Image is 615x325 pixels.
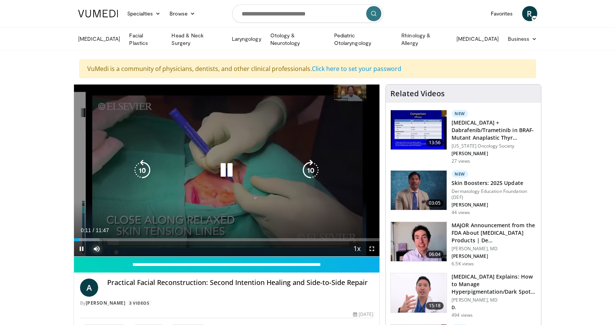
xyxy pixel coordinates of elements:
a: 3 Videos [127,300,152,306]
img: 5d8405b0-0c3f-45ed-8b2f-ed15b0244802.150x105_q85_crop-smart_upscale.jpg [391,171,447,210]
p: [PERSON_NAME] [452,151,536,157]
a: [PERSON_NAME] [86,300,126,306]
p: [PERSON_NAME] [452,202,536,208]
p: [PERSON_NAME] [452,253,536,259]
a: Browse [165,6,200,21]
div: Progress Bar [74,238,380,241]
h3: [MEDICAL_DATA] Explains: How to Manage Hyperpigmentation/Dark Spots o… [452,273,536,296]
div: VuMedi is a community of physicians, dentists, and other clinical professionals. [79,59,536,78]
a: R [522,6,537,21]
h3: Skin Boosters: 2025 Update [452,179,536,187]
img: ac96c57d-e06d-4717-9298-f980d02d5bc0.150x105_q85_crop-smart_upscale.jpg [391,110,447,149]
h4: Related Videos [390,89,445,98]
p: [US_STATE] Oncology Society [452,143,536,149]
span: 13:56 [426,139,444,146]
a: Rhinology & Allergy [397,32,452,47]
a: 06:04 MAJOR Announcement from the FDA About [MEDICAL_DATA] Products | De… [PERSON_NAME], MD [PERS... [390,222,536,267]
p: 6.5K views [452,261,474,267]
a: Click here to set your password [312,65,401,73]
a: Favorites [486,6,518,21]
p: New [452,170,468,178]
a: Laryngology [227,31,266,46]
button: Pause [74,241,89,256]
a: 03:05 New Skin Boosters: 2025 Update Dermatology Education Foundation (DEF) [PERSON_NAME] 44 views [390,170,536,216]
a: [MEDICAL_DATA] [74,31,125,46]
img: VuMedi Logo [78,10,118,17]
p: [PERSON_NAME], MD [452,246,536,252]
img: e1503c37-a13a-4aad-9ea8-1e9b5ff728e6.150x105_q85_crop-smart_upscale.jpg [391,273,447,313]
input: Search topics, interventions [232,5,383,23]
button: Fullscreen [364,241,379,256]
button: Playback Rate [349,241,364,256]
a: Pediatric Otolaryngology [330,32,397,47]
p: [PERSON_NAME], MD [452,297,536,303]
a: 13:56 New [MEDICAL_DATA] + Dabrafenib/Trametinib in BRAF-Mutant Anaplastic Thyr… [US_STATE] Oncol... [390,110,536,164]
a: Head & Neck Surgery [167,32,227,47]
span: 06:04 [426,251,444,258]
div: [DATE] [353,311,373,318]
a: 15:18 [MEDICAL_DATA] Explains: How to Manage Hyperpigmentation/Dark Spots o… [PERSON_NAME], MD D.... [390,273,536,318]
h4: Practical Facial Reconstruction: Second Intention Healing and Side-to-Side Repair [107,279,374,287]
a: Otology & Neurotology [266,32,330,47]
span: / [93,227,94,233]
p: Dermatology Education Foundation (DEF) [452,188,536,200]
span: 03:05 [426,199,444,207]
h3: MAJOR Announcement from the FDA About [MEDICAL_DATA] Products | De… [452,222,536,244]
video-js: Video Player [74,85,380,257]
a: Facial Plastics [125,32,167,47]
p: 27 views [452,158,470,164]
img: b8d0b268-5ea7-42fe-a1b9-7495ab263df8.150x105_q85_crop-smart_upscale.jpg [391,222,447,261]
p: D. [452,305,536,311]
p: New [452,110,468,117]
div: By [80,300,374,307]
p: 494 views [452,312,473,318]
a: A [80,279,98,297]
span: 11:47 [96,227,109,233]
button: Mute [89,241,104,256]
a: Business [503,31,542,46]
span: 15:18 [426,302,444,310]
h3: [MEDICAL_DATA] + Dabrafenib/Trametinib in BRAF-Mutant Anaplastic Thyr… [452,119,536,142]
span: 0:11 [81,227,91,233]
a: Specialties [123,6,165,21]
p: 44 views [452,209,470,216]
a: [MEDICAL_DATA] [452,31,503,46]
